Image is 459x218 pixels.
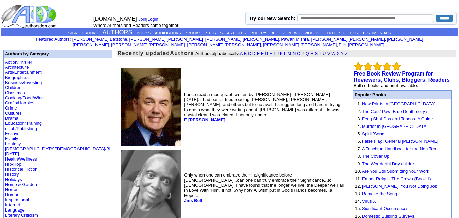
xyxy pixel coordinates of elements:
a: The Cats' Paw: Blue Death cozy s [362,109,428,114]
a: Essays [5,131,19,136]
a: Health/Wellness [5,156,37,162]
img: 97811.jpg [121,68,181,146]
a: Pier [PERSON_NAME] [339,42,384,47]
a: R [310,51,313,56]
a: L [284,51,286,56]
font: 5. [357,131,361,136]
a: Children [5,85,21,90]
font: Popular Books [355,92,386,97]
a: History [5,172,19,177]
img: bigemptystars.png [373,62,382,71]
a: Murder in [GEOGRAPHIC_DATA] [362,124,428,129]
a: T [319,51,322,56]
a: V [327,51,330,56]
font: i [385,43,386,47]
a: Drama [5,116,18,121]
font: i [262,43,263,47]
font: 8. [357,154,361,159]
a: J [277,51,279,56]
a: ARTICLES [227,31,246,35]
font: Recently updated [118,50,170,56]
a: The Wonderful Day childre [362,161,414,166]
a: E [257,51,260,56]
a: Q [306,51,309,56]
a: BLOGS [271,31,284,35]
a: Biographies [5,75,29,80]
a: ePub/Publishing [5,126,37,131]
a: [PERSON_NAME] [PERSON_NAME] [311,37,385,42]
font: 2. [357,109,361,114]
a: X [337,51,340,56]
a: [PERSON_NAME] [PERSON_NAME] [111,42,185,47]
a: [PERSON_NAME] Batstone [72,37,127,42]
font: Both e-books and print available. [354,83,418,88]
a: Family [5,136,18,141]
img: bigemptystars.png [364,62,372,71]
a: Business/Investing [5,80,42,85]
a: Spirit 'Song [362,131,384,136]
a: POETRY [250,31,266,35]
font: 6. [357,139,361,144]
a: [PERSON_NAME] [PERSON_NAME] [129,37,203,42]
a: SUCCESS [339,31,358,35]
a: C [248,51,251,56]
a: Crafts/Hobbies [5,100,34,105]
a: eBOOKS [186,31,201,35]
a: A Teaching Handbook for the Non Tea [362,146,436,151]
a: [PERSON_NAME] [PERSON_NAME] [263,42,337,47]
a: O [297,51,300,56]
a: S [315,51,318,56]
a: [DATE] [5,151,19,156]
b: Free Book Review Program for Reviewers, Clubs, Bloggers, Readers [354,71,450,83]
font: i [186,43,187,47]
font: Authors alphabetically: [195,51,348,56]
a: GOLD [323,31,335,35]
a: Language [5,207,25,213]
font: 15. [355,206,361,211]
img: bigemptystars.png [354,62,363,71]
a: STORIES [206,31,223,35]
a: [PERSON_NAME], You Not Doing Job! [362,184,438,189]
a: TESTIMONIALS [362,31,391,35]
a: Internet [5,202,20,207]
font: : [36,37,71,42]
font: Only when one can embrace their Insignificance before [DEMOGRAPHIC_DATA]...can one can truly embr... [184,172,344,203]
font: 13. [355,191,361,196]
a: F [261,51,264,56]
font: i [280,38,281,41]
img: bigemptystars.png [392,62,401,71]
a: Architecture [5,65,29,70]
a: NEWS [288,31,300,35]
a: Cooking/Food/Wine [5,95,44,100]
a: [PERSON_NAME] [PERSON_NAME] [73,37,423,47]
a: Featured Authors [36,37,70,42]
font: i [128,38,129,41]
font: 11. [355,176,361,181]
a: Historical Fiction [5,167,37,172]
font: 4. [357,124,361,129]
a: Fantasy [5,141,21,146]
a: H [269,51,272,56]
a: Join [138,17,146,22]
a: Pawan Mishra [281,37,309,42]
b: Authors by Category [5,51,49,56]
a: SIGNED BOOKS [68,31,98,35]
a: Significant Occurrences [362,206,408,211]
a: Feng Shui Dos and Taboos: A Guide t [362,116,436,121]
font: Where Authors and Readers come together! [93,23,180,28]
a: Arts/Entertainment [5,70,42,75]
a: E [PERSON_NAME] [184,117,225,122]
font: 12. [355,184,361,189]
